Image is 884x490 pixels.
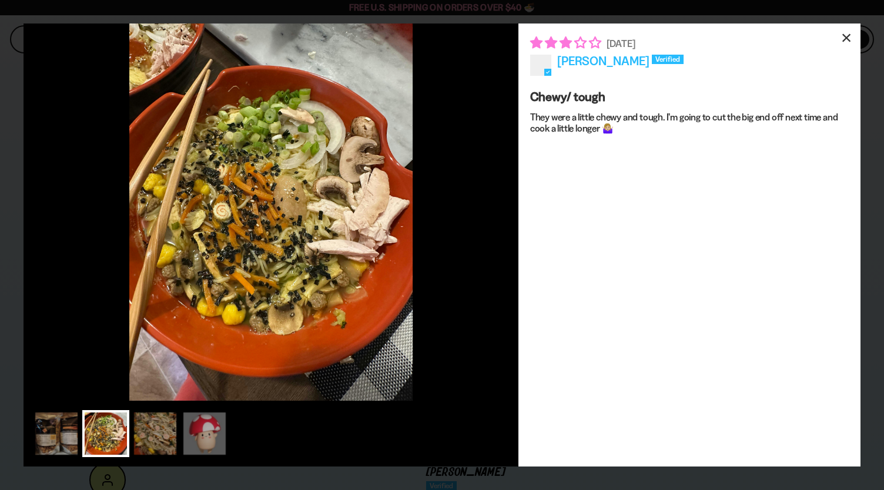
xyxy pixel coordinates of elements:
[530,88,849,106] div: Chewy/ tough
[607,38,635,49] span: [DATE]
[530,35,601,50] span: 3 star review
[530,112,849,134] p: They were a little chewy and tough. I’m going to cut the big end off next time and cook a little ...
[557,53,649,68] span: [PERSON_NAME]
[832,24,860,52] div: ×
